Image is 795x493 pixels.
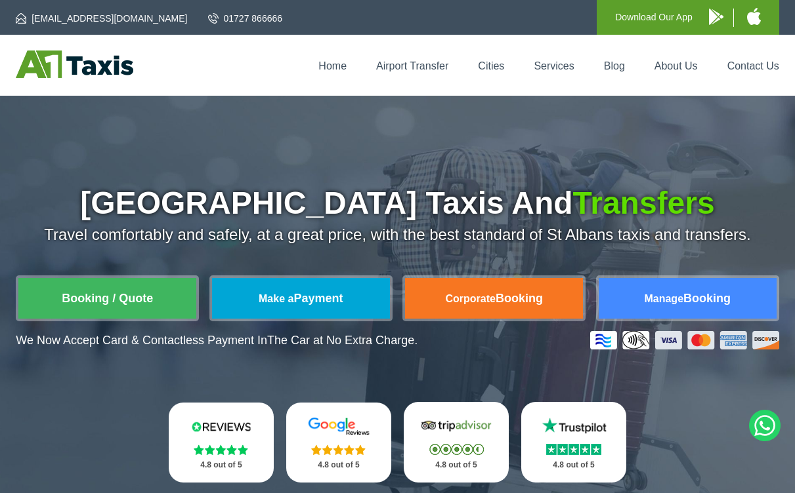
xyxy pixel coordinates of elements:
[573,186,715,220] span: Transfers
[16,12,187,25] a: [EMAIL_ADDRESS][DOMAIN_NAME]
[534,60,574,71] a: Services
[599,278,777,319] a: ManageBooking
[376,60,448,71] a: Airport Transfer
[521,402,626,483] a: Trustpilot Stars 4.8 out of 5
[212,278,390,319] a: Make aPayment
[546,444,601,455] img: Stars
[286,403,391,483] a: Google Stars 4.8 out of 5
[16,334,418,347] p: We Now Accept Card & Contactless Payment In
[747,8,761,25] img: A1 Taxis iPhone App
[301,457,377,473] p: 4.8 out of 5
[418,416,494,435] img: Tripadvisor
[536,457,612,473] p: 4.8 out of 5
[418,457,494,473] p: 4.8 out of 5
[16,187,779,219] h1: [GEOGRAPHIC_DATA] Taxis And
[536,416,612,435] img: Trustpilot
[404,402,509,483] a: Tripadvisor Stars 4.8 out of 5
[301,417,377,436] img: Google
[709,9,723,25] img: A1 Taxis Android App
[590,331,779,349] img: Credit And Debit Cards
[478,60,504,71] a: Cities
[446,293,496,304] span: Corporate
[183,457,259,473] p: 4.8 out of 5
[644,293,683,304] span: Manage
[405,278,583,319] a: CorporateBooking
[727,60,779,71] a: Contact Us
[267,334,418,347] span: The Car at No Extra Charge.
[259,293,293,304] span: Make a
[18,278,196,319] a: Booking / Quote
[169,403,274,483] a: Reviews.io Stars 4.8 out of 5
[604,60,625,71] a: Blog
[16,50,133,78] img: A1 Taxis St Albans LTD
[16,226,779,244] p: Travel comfortably and safely, at a great price, with the best standard of St Albans taxis and tr...
[429,444,484,455] img: Stars
[183,417,259,436] img: Reviews.io
[615,9,693,26] p: Download Our App
[318,60,347,71] a: Home
[194,444,248,455] img: Stars
[311,444,366,455] img: Stars
[208,12,283,25] a: 01727 866666
[655,60,698,71] a: About Us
